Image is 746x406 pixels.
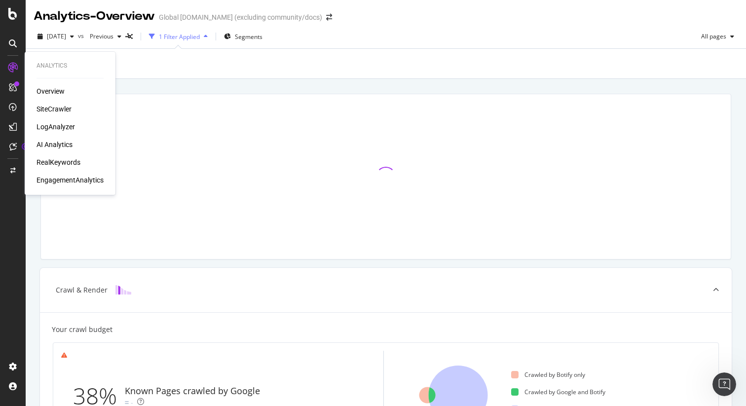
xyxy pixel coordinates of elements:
[34,29,78,44] button: [DATE]
[37,175,104,185] a: EngagementAnalytics
[37,122,75,132] a: LogAnalyzer
[115,285,131,295] img: block-icon
[52,325,112,334] div: Your crawl budget
[159,12,322,22] div: Global [DOMAIN_NAME] (excluding community/docs)
[712,372,736,396] iframe: Intercom live chat
[697,29,738,44] button: All pages
[125,401,129,404] img: Equal
[86,29,125,44] button: Previous
[37,104,72,114] a: SiteCrawler
[56,285,108,295] div: Crawl & Render
[37,62,104,70] div: Analytics
[34,8,155,25] div: Analytics - Overview
[697,32,726,40] span: All pages
[47,32,66,40] span: 2025 Oct. 3rd
[86,32,113,40] span: Previous
[37,140,73,149] a: AI Analytics
[326,14,332,21] div: arrow-right-arrow-left
[145,29,212,44] button: 1 Filter Applied
[125,385,260,398] div: Known Pages crawled by Google
[159,33,200,41] div: 1 Filter Applied
[78,32,86,40] span: vs
[220,29,266,44] button: Segments
[511,370,585,379] div: Crawled by Botify only
[511,388,605,396] div: Crawled by Google and Botify
[37,157,80,167] a: RealKeywords
[235,33,262,41] span: Segments
[37,86,65,96] a: Overview
[21,142,30,151] div: Tooltip anchor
